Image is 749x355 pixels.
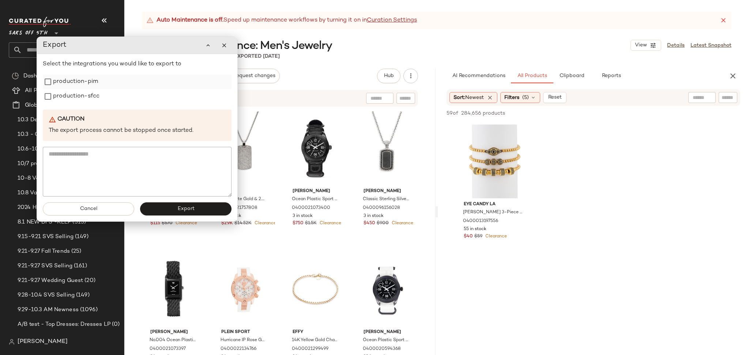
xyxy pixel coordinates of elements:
span: 3 in stock [364,213,384,220]
span: Dashboard [23,72,52,80]
span: Saks OFF 5TH [9,25,48,38]
span: Ocean Plastic Sport 43MM Ocean Plastic & Jacquard Watch [363,337,409,344]
img: cfy_white_logo.C9jOOHJF.svg [9,17,71,27]
span: 9.15-9.21 SVS Selling [18,233,74,241]
span: 9.29-10.3 AM Newness [18,306,79,314]
img: svg%3e [12,72,19,80]
span: (515) [71,218,86,226]
span: 10.3 - OCT aged sale SVS [18,130,87,139]
span: Reset [547,95,561,100]
span: 0400022134766 [221,346,256,352]
span: Clearance [318,221,341,226]
span: (0) [110,320,120,329]
span: 14K White Gold & 2.84 TCW Lab Grown Diamond Dog Tag Pendant Necklace [221,196,267,203]
span: Request changes [233,73,275,79]
span: 0400013197556 [463,218,498,225]
span: $900 [377,220,389,227]
span: Eye Candy LA [464,201,526,208]
span: 0400021073400 [292,205,330,211]
span: Effy [221,188,267,195]
span: Clearance [484,234,507,239]
img: 0400020594368 [358,252,415,326]
span: 0400096156028 [363,205,400,211]
span: 0400021073397 [150,346,186,352]
span: Plein Sport [221,329,267,336]
span: All Products [517,73,547,79]
span: Reports [601,73,621,79]
span: Ocean Plastic Sport 43MM Jacquard Logo Strap Watch [292,196,338,203]
span: Hub [384,73,394,79]
p: Select the integrations you would like to export to [43,60,232,69]
span: [PERSON_NAME] [364,329,410,336]
span: All Products [25,87,57,95]
span: (149) [74,233,89,241]
span: Effy [293,329,339,336]
span: A/B test - Top Dresses: Dresses LP [18,320,110,329]
span: Clipboard [559,73,584,79]
img: 0400022134766_ROSEGOLD [215,252,273,326]
span: 10.8 Valentino BP SVS [18,189,77,197]
span: AI Recommendations [452,73,505,79]
span: 55 in stock [464,226,486,233]
span: 284,656 products [461,110,505,117]
p: The export process cannot be stopped once started. [49,127,226,135]
span: $750 [293,220,304,227]
img: 0400021073400 [287,111,345,185]
button: Reset [543,92,567,103]
span: 3 in stock [293,213,313,220]
span: [PERSON_NAME] [293,188,339,195]
div: Speed up maintenance workflows by turning it on in [146,16,417,25]
span: 9.21-9.27 SVS Selling [18,262,72,270]
span: 0400021299499 [292,346,328,352]
button: View [631,40,661,51]
span: Sort: [453,94,484,102]
span: Clearance [253,221,276,226]
span: (20) [83,276,95,285]
span: No.004 Ocean Plastic 27MM Bracelet Watch [150,337,196,344]
span: Classic Sterling Silver & Multi Stone Pendant Necklace [363,196,409,203]
span: 14K Yellow Gold Chain Bracelet [292,337,338,344]
span: 2024 Holiday GG Best Sellers [18,203,97,212]
span: [PERSON_NAME] [18,337,68,346]
span: Export [177,206,194,212]
span: View [635,42,647,48]
span: $1.5K [305,220,317,227]
span: [PERSON_NAME] [364,188,410,195]
img: svg%3e [9,339,15,345]
span: $2.9K [221,220,233,227]
button: Request changes [229,69,280,83]
span: 10.3 Designer Shoe Edit [18,116,81,124]
span: $40 [464,233,473,240]
span: [PERSON_NAME] 3-Piece Evil Eye Stretch Beaded Titanium Bracelet [463,209,525,216]
a: Details [667,42,685,49]
a: Latest Snapshot [690,42,731,49]
span: Filters [504,94,519,102]
span: $570 [162,220,173,227]
p: Exported [DATE] [234,53,280,60]
button: Hub [377,69,400,83]
img: 0400013197556 [458,125,531,198]
img: 0400021073397 [144,252,202,326]
span: 59 of [447,110,458,117]
strong: Auto Maintenance is off. [157,16,223,25]
span: (161) [72,262,87,270]
span: 9.21-9.27 Wedding Guest [18,276,83,285]
span: Newest [465,95,484,100]
span: Designer Clearance: Men's Jewelry [152,39,332,53]
span: $115 [150,220,160,227]
span: 0400020594368 [363,346,401,352]
span: (5) [522,94,529,102]
a: Curation Settings [367,16,417,25]
span: 9.28-10.4 SVS Selling [18,291,75,299]
span: [PERSON_NAME] [150,329,196,336]
span: 8.1 NEW DFS -KEEP [18,218,71,226]
span: (1096) [79,306,98,314]
span: 9.21-9.27 Fall Trends [18,247,70,256]
span: (25) [70,247,82,256]
span: $450 [364,220,375,227]
span: 10/7 promo svs [18,160,59,168]
span: 10.6-10.10 AM Newness [18,145,83,153]
span: $59 [474,233,482,240]
img: 0400096156028 [358,111,415,185]
img: 0400021299499 [287,252,345,326]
